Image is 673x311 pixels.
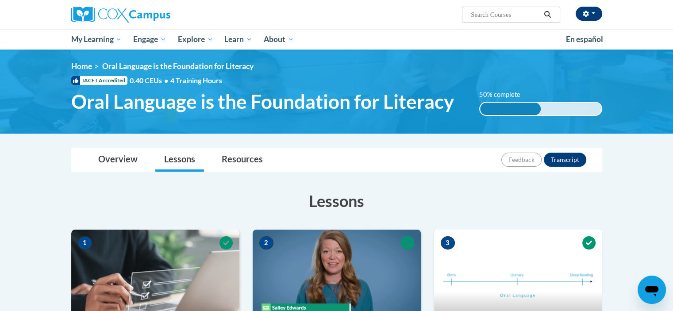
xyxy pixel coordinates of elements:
[566,35,603,44] span: En español
[102,61,254,71] span: Oral Language is the Foundation for Literacy
[219,29,258,50] a: Learn
[65,29,128,50] a: My Learning
[259,236,273,250] span: 2
[71,34,122,45] span: My Learning
[133,34,166,45] span: Engage
[170,76,222,84] span: 4 Training Hours
[541,9,554,20] button: Search
[501,153,542,167] button: Feedback
[213,148,272,172] a: Resources
[172,29,219,50] a: Explore
[155,148,204,172] a: Lessons
[71,7,170,23] img: Cox Campus
[544,153,586,167] button: Transcript
[71,90,454,113] span: Oral Language is the Foundation for Literacy
[164,76,168,84] span: •
[130,76,170,85] span: 0.40 CEUs
[71,61,92,71] a: Home
[258,29,300,50] a: About
[71,76,127,85] span: IACET Accredited
[480,103,541,115] div: 50% complete
[441,236,455,250] span: 3
[178,34,213,45] span: Explore
[470,9,541,20] input: Search Courses
[71,190,602,212] h3: Lessons
[78,236,92,250] span: 1
[58,29,615,50] div: Main menu
[479,90,530,100] label: 50% complete
[127,29,172,50] a: Engage
[224,34,252,45] span: Learn
[71,7,239,23] a: Cox Campus
[560,30,609,49] a: En español
[638,276,666,304] iframe: Button to launch messaging window
[576,7,602,21] button: Account Settings
[264,34,294,45] span: About
[89,148,146,172] a: Overview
